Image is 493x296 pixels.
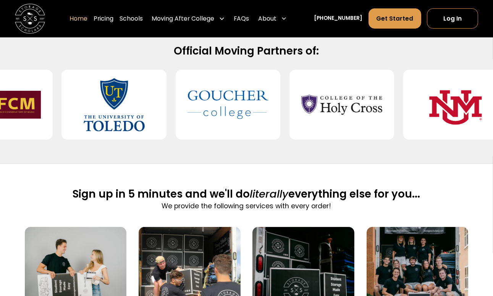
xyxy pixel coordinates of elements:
img: Goucher College [188,76,268,134]
a: Schools [120,8,143,29]
a: Get Started [369,9,421,29]
img: University of Toledo [74,76,155,134]
img: College of the Holy Cross [301,76,382,134]
div: About [258,14,276,23]
a: [PHONE_NUMBER] [314,15,362,23]
h2: Sign up in 5 minutes and we'll do everything else for you... [73,187,420,201]
div: About [255,8,290,29]
a: FAQs [234,8,249,29]
span: literally [250,187,289,201]
a: Home [70,8,87,29]
a: Pricing [94,8,113,29]
div: Moving After College [152,14,214,23]
p: We provide the following services with every order! [73,201,420,211]
h2: Official Moving Partners of: [25,44,469,58]
img: Storage Scholars main logo [15,4,45,34]
div: Moving After College [149,8,228,29]
a: Log In [427,9,478,29]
